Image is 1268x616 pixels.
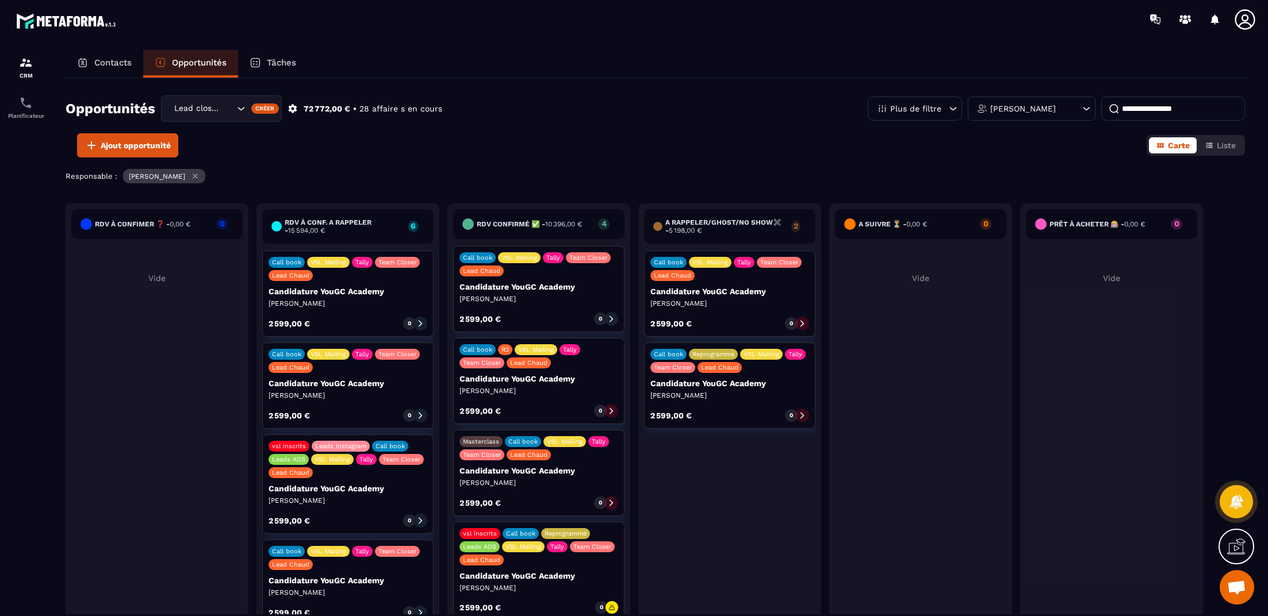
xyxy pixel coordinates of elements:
p: Candidature YouGC Academy [269,379,427,388]
p: vsl inscrits [463,530,497,537]
p: 0 [790,319,793,328]
p: 4 [598,220,610,228]
p: 72 772,00 € [304,103,350,114]
p: • [353,103,357,114]
p: Call book [506,530,535,537]
p: VSL Mailing [311,351,346,358]
p: Opportunités [172,57,227,68]
p: vsl inscrits [272,442,306,450]
p: 0 [1171,220,1182,228]
p: Call book [463,346,492,353]
p: [PERSON_NAME] [269,299,427,308]
p: Reprogrammé [692,351,734,358]
p: 0 [408,411,411,419]
p: Candidature YouGC Academy [269,576,427,585]
span: Lead closing [171,102,223,115]
p: Tally [737,259,751,266]
span: 5 198,00 € [669,226,702,234]
input: Search for option [223,102,234,115]
p: Contacts [94,57,132,68]
p: 2 599,00 € [459,499,501,507]
p: Lead Chaud [654,272,691,279]
p: Lead Chaud [272,561,309,568]
p: Call book [654,351,683,358]
h6: A SUIVRE ⏳ - [859,220,927,228]
p: Team Closer [378,259,416,266]
a: Opportunités [143,50,238,78]
p: Tally [359,456,373,463]
span: 0,00 € [906,220,927,228]
p: 2 599,00 € [459,315,501,323]
p: 2 599,00 € [269,517,310,525]
span: 0,00 € [170,220,190,228]
p: Planificateur [3,113,49,119]
p: Tally [355,259,369,266]
p: VSL Mailing [518,346,554,353]
p: 2 599,00 € [650,411,692,419]
p: 0 [790,411,793,419]
p: VSL Mailing [311,548,346,555]
p: 0 [980,220,991,228]
p: 2 599,00 € [269,319,310,328]
p: VSL Mailing [505,543,541,550]
p: Team Closer [463,359,501,367]
p: Tally [546,254,560,261]
p: Tally [592,438,606,445]
p: VSL Mailing [744,351,779,358]
span: 0,00 € [1124,220,1145,228]
h6: RDV à confimer ❓ - [95,220,190,228]
p: Leads ADS [272,456,305,463]
p: Team Closer [573,543,611,550]
p: 0 [216,220,228,228]
span: Liste [1217,141,1236,150]
p: Team Closer [654,364,692,371]
h6: Rdv confirmé ✅ - [477,220,582,228]
p: 6 [408,222,419,230]
p: Masterclass [463,438,499,445]
a: Contacts [66,50,143,78]
h2: Opportunités [66,97,155,120]
p: Team Closer [569,254,607,261]
p: [PERSON_NAME] [129,172,185,180]
p: [PERSON_NAME] [650,391,809,400]
p: 28 affaire s en cours [359,103,442,114]
p: Lead Chaud [463,556,500,564]
p: VSL Mailing [311,259,346,266]
p: [PERSON_NAME] [459,386,618,395]
p: Lead Chaud [510,451,547,459]
p: 0 [408,319,411,328]
p: 2 599,00 € [459,407,501,415]
p: Candidature YouGC Academy [459,282,618,291]
div: Search for option [161,95,282,122]
a: schedulerschedulerPlanificateur [3,87,49,128]
p: VSL Mailing [501,254,537,261]
p: Tally [788,351,802,358]
h6: RDV à conf. A RAPPELER - [285,218,402,234]
p: Reprogrammé [545,530,587,537]
p: Tâches [267,57,296,68]
p: [PERSON_NAME] [459,583,618,592]
h6: A RAPPELER/GHOST/NO SHOW✖️ - [665,218,786,234]
p: Team Closer [760,259,798,266]
p: Team Closer [382,456,420,463]
button: Ajout opportunité [77,133,178,157]
button: Liste [1198,137,1243,153]
p: [PERSON_NAME] [269,588,427,597]
p: Call book [272,259,301,266]
span: Ajout opportunité [101,140,171,151]
p: Call book [272,548,301,555]
p: Tally [550,543,564,550]
p: Team Closer [463,451,501,459]
p: Plus de filtre [890,105,941,113]
p: Lead Chaud [272,272,309,279]
div: Créer [251,103,279,114]
p: Candidature YouGC Academy [459,466,618,475]
a: Tâches [238,50,308,78]
p: Lead Chaud [510,359,547,367]
p: Tally [563,346,577,353]
p: Team Closer [378,548,416,555]
img: scheduler [19,96,33,110]
p: [PERSON_NAME] [650,299,809,308]
p: CRM [3,72,49,79]
p: [PERSON_NAME] [269,391,427,400]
